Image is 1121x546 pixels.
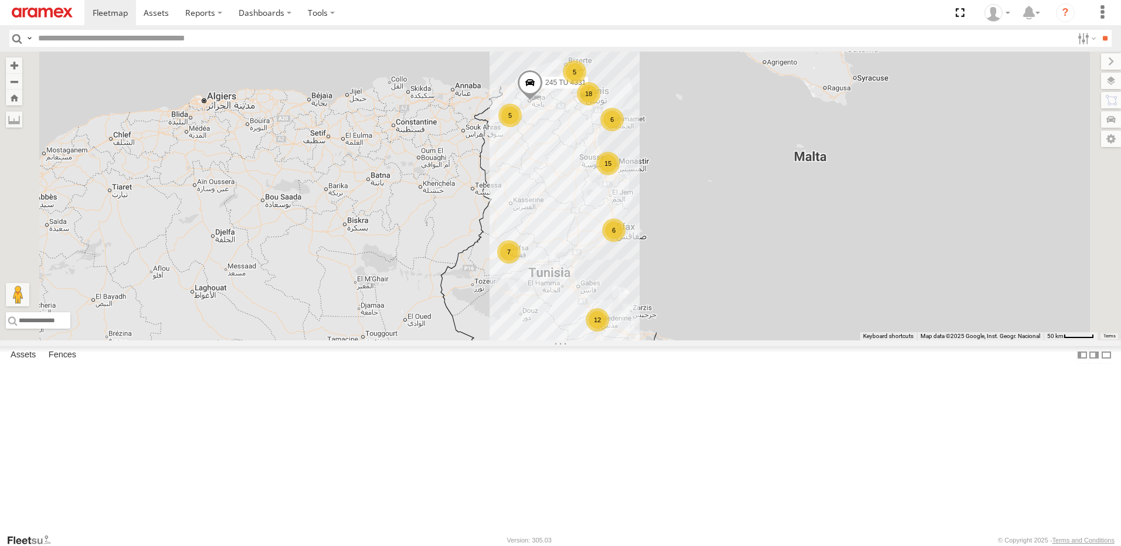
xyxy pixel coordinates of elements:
div: Ahmed Khanfir [980,4,1014,22]
div: 18 [577,82,600,105]
div: 15 [596,152,620,175]
label: Search Query [25,30,34,47]
label: Fences [43,347,82,363]
span: 245 TU 4331 [545,78,586,86]
label: Hide Summary Table [1100,346,1112,363]
button: Keyboard shortcuts [863,332,913,340]
button: Zoom in [6,57,22,73]
div: 6 [602,219,626,242]
div: Version: 305.03 [507,537,552,544]
a: Terms [1103,334,1116,339]
div: 5 [563,60,586,84]
label: Dock Summary Table to the Right [1088,346,1100,363]
a: Terms and Conditions [1052,537,1115,544]
img: aramex-logo.svg [12,8,73,18]
div: © Copyright 2025 - [998,537,1115,544]
i: ? [1056,4,1075,22]
div: 5 [498,104,522,127]
label: Map Settings [1101,131,1121,147]
label: Assets [5,347,42,363]
span: Map data ©2025 Google, Inst. Geogr. Nacional [920,333,1040,339]
span: 50 km [1047,333,1064,339]
button: Drag Pegman onto the map to open Street View [6,283,29,306]
button: Zoom Home [6,90,22,105]
label: Measure [6,111,22,128]
button: Map Scale: 50 km per 48 pixels [1044,332,1098,340]
div: 7 [497,240,521,264]
div: 12 [586,308,609,332]
label: Search Filter Options [1073,30,1098,47]
label: Dock Summary Table to the Left [1076,346,1088,363]
div: 6 [600,108,624,131]
button: Zoom out [6,73,22,90]
a: Visit our Website [6,534,60,546]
